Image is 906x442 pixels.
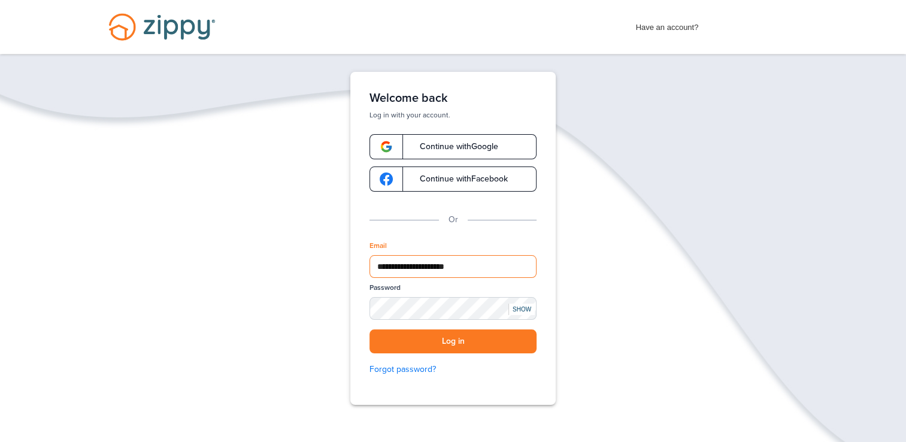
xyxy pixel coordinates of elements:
[508,304,535,315] div: SHOW
[449,213,458,226] p: Or
[380,140,393,153] img: google-logo
[369,110,537,120] p: Log in with your account.
[636,15,699,34] span: Have an account?
[369,297,537,320] input: Password
[369,255,537,278] input: Email
[369,363,537,376] a: Forgot password?
[369,91,537,105] h1: Welcome back
[369,134,537,159] a: google-logoContinue withGoogle
[408,143,498,151] span: Continue with Google
[369,283,401,293] label: Password
[369,329,537,354] button: Log in
[369,166,537,192] a: google-logoContinue withFacebook
[408,175,508,183] span: Continue with Facebook
[380,172,393,186] img: google-logo
[369,241,387,251] label: Email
